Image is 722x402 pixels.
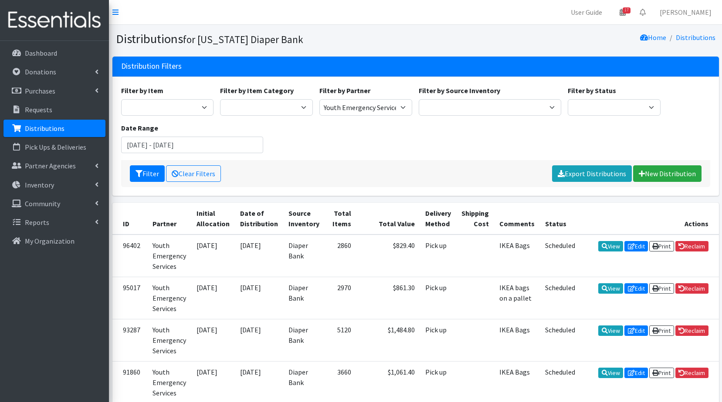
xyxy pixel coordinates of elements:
a: Print [649,283,674,294]
a: Partner Agencies [3,157,105,174]
span: 17 [623,7,630,13]
td: IKEA bags on a pallet [494,277,540,319]
td: 2860 [325,234,356,277]
td: Pick up [420,319,456,361]
td: Diaper Bank [283,234,325,277]
td: [DATE] [191,277,235,319]
a: Dashboard [3,44,105,62]
a: Print [649,368,674,378]
p: Distributions [25,124,64,133]
p: Requests [25,105,52,114]
td: 96402 [112,234,147,277]
a: Donations [3,63,105,80]
th: Delivery Method [420,203,456,234]
a: Edit [624,241,648,251]
a: Print [649,241,674,251]
label: Filter by Status [568,85,616,96]
td: Diaper Bank [283,277,325,319]
a: Edit [624,325,648,336]
label: Filter by Source Inventory [419,85,500,96]
a: 17 [613,3,633,21]
th: Shipping Cost [456,203,494,234]
a: Pick Ups & Deliveries [3,138,105,156]
th: Actions [580,203,719,234]
td: IKEA Bags [494,319,540,361]
a: Distributions [676,33,715,42]
td: Pick up [420,234,456,277]
td: [DATE] [235,319,283,361]
td: 95017 [112,277,147,319]
a: Edit [624,283,648,294]
button: Filter [130,165,165,182]
label: Filter by Partner [319,85,370,96]
th: Partner [147,203,191,234]
a: Distributions [3,120,105,137]
a: Requests [3,101,105,118]
a: Community [3,195,105,212]
a: Inventory [3,176,105,194]
th: Initial Allocation [191,203,235,234]
label: Filter by Item Category [220,85,294,96]
a: Reclaim [675,283,708,294]
a: Reclaim [675,241,708,251]
td: Scheduled [540,319,580,361]
img: HumanEssentials [3,6,105,35]
a: View [598,241,623,251]
a: My Organization [3,232,105,250]
td: Diaper Bank [283,319,325,361]
td: 2970 [325,277,356,319]
a: Export Distributions [552,165,632,182]
a: Reports [3,214,105,231]
a: Home [640,33,666,42]
td: $1,484.80 [356,319,420,361]
th: Source Inventory [283,203,325,234]
a: View [598,368,623,378]
td: [DATE] [235,277,283,319]
th: Date of Distribution [235,203,283,234]
a: Purchases [3,82,105,100]
a: View [598,283,623,294]
h1: Distributions [116,31,413,47]
a: [PERSON_NAME] [653,3,719,21]
p: My Organization [25,237,75,245]
th: ID [112,203,147,234]
a: View [598,325,623,336]
th: Comments [494,203,540,234]
h3: Distribution Filters [121,62,182,71]
p: Reports [25,218,49,227]
td: IKEA Bags [494,234,540,277]
p: Pick Ups & Deliveries [25,143,86,151]
td: $829.40 [356,234,420,277]
td: Scheduled [540,234,580,277]
p: Inventory [25,181,54,189]
td: Pick up [420,277,456,319]
a: User Guide [564,3,609,21]
p: Purchases [25,87,55,95]
td: Youth Emergency Services [147,319,191,361]
td: [DATE] [191,319,235,361]
a: Clear Filters [166,165,221,182]
td: 5120 [325,319,356,361]
th: Status [540,203,580,234]
a: Print [649,325,674,336]
p: Community [25,199,60,208]
a: New Distribution [633,165,702,182]
th: Total Items [325,203,356,234]
td: $861.30 [356,277,420,319]
td: Scheduled [540,277,580,319]
p: Partner Agencies [25,161,76,170]
td: [DATE] [191,234,235,277]
label: Filter by Item [121,85,163,96]
small: for [US_STATE] Diaper Bank [183,33,303,46]
label: Date Range [121,123,158,133]
a: Edit [624,368,648,378]
p: Dashboard [25,49,57,57]
td: [DATE] [235,234,283,277]
p: Donations [25,67,56,76]
th: Total Value [356,203,420,234]
td: 93287 [112,319,147,361]
a: Reclaim [675,325,708,336]
td: Youth Emergency Services [147,234,191,277]
input: January 1, 2011 - December 31, 2011 [121,137,264,153]
a: Reclaim [675,368,708,378]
